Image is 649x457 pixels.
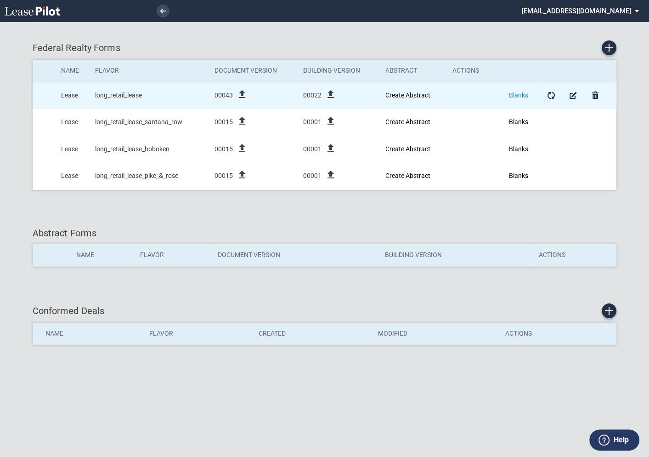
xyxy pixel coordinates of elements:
[602,303,616,318] a: Create new conformed deal
[237,169,248,180] i: file_upload
[385,145,430,153] a: Create new Abstract
[546,90,557,101] md-icon: Form Updates
[214,171,233,181] span: 00015
[89,60,208,82] th: Flavor
[303,171,322,181] span: 00001
[303,91,322,100] span: 00022
[33,109,616,136] tr: Created At: ; Updated At:
[602,40,616,55] a: Create new Form
[325,174,336,182] label: file_upload
[509,118,528,126] a: Blanks
[134,244,211,266] th: Flavor
[509,145,528,153] a: Blanks
[446,60,491,82] th: Actions
[385,118,430,126] a: Create new Abstract
[33,40,617,55] div: Federal Realty Forms
[237,148,248,155] label: file_upload
[325,89,336,100] i: file_upload
[55,60,89,82] th: Name
[33,163,616,190] tr: Created At: ; Updated At:
[33,323,143,345] th: Name
[55,136,89,163] td: Lease
[55,109,89,136] td: Lease
[303,118,322,127] span: 00001
[33,303,617,318] div: Conformed Deals
[567,89,580,102] a: Manage Form
[614,434,629,446] label: Help
[589,89,602,102] a: Delete Form
[89,109,208,136] td: long_retail_lease_santana_row
[237,120,248,128] label: file_upload
[237,115,248,126] i: file_upload
[208,60,297,82] th: Document Version
[568,90,579,101] md-icon: Manage Form
[509,91,528,99] a: Blanks
[532,244,616,266] th: Actions
[33,82,616,109] tr: Created At: ; Updated At:
[378,244,532,266] th: Building Version
[33,227,617,240] div: Abstract Forms
[325,169,336,180] i: file_upload
[55,163,89,190] td: Lease
[590,90,601,101] md-icon: Delete Form
[89,136,208,163] td: long_retail_lease_hoboken
[325,115,336,126] i: file_upload
[33,136,616,163] tr: Created At: ; Updated At:
[214,118,233,127] span: 00015
[55,82,89,109] td: Lease
[325,94,336,101] label: file_upload
[509,172,528,179] a: Blanks
[498,323,616,345] th: Actions
[297,60,379,82] th: Building Version
[325,148,336,155] label: file_upload
[237,143,248,154] i: file_upload
[89,82,208,109] td: long_retail_lease
[589,429,639,451] button: Help
[545,89,558,102] a: Form Updates
[237,94,248,101] label: file_upload
[325,143,336,154] i: file_upload
[303,145,322,154] span: 00001
[214,145,233,154] span: 00015
[214,91,233,100] span: 00043
[379,60,446,82] th: Abstract
[372,323,498,345] th: Modified
[325,120,336,128] label: file_upload
[89,163,208,190] td: long_retail_lease_pike_&_rose
[385,172,430,179] a: Create new Abstract
[143,323,252,345] th: Flavor
[237,89,248,100] i: file_upload
[211,244,378,266] th: Document Version
[70,244,134,266] th: Name
[252,323,372,345] th: Created
[385,91,430,99] a: Create new Abstract
[237,174,248,182] label: file_upload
